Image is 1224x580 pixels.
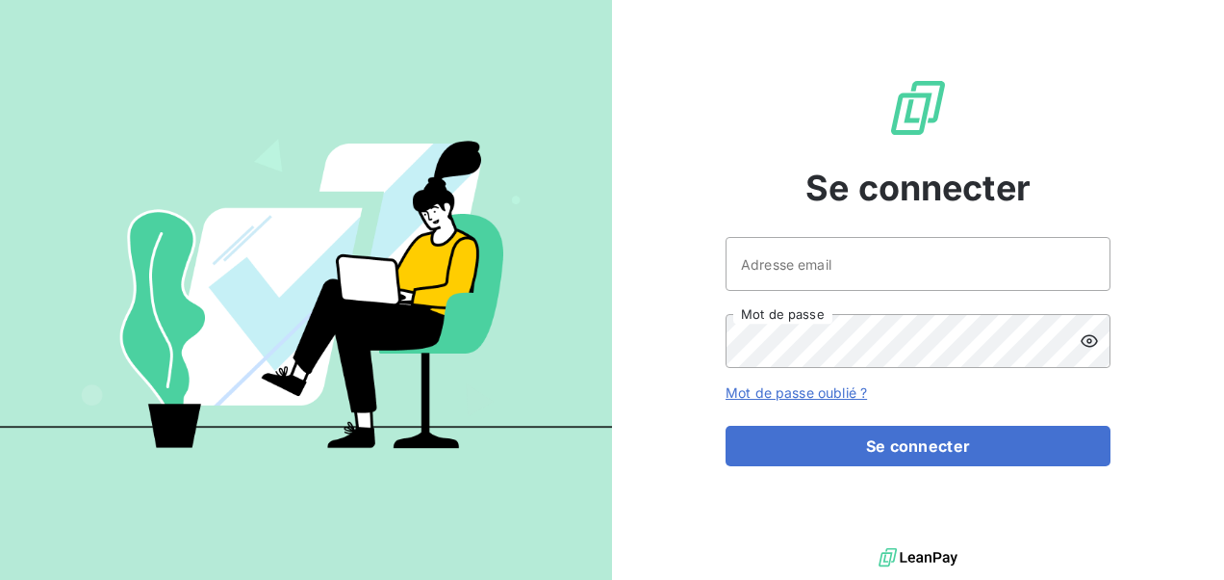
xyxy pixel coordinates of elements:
a: Mot de passe oublié ? [726,384,867,401]
span: Se connecter [805,162,1031,214]
img: Logo LeanPay [887,77,949,139]
input: placeholder [726,237,1110,291]
img: logo [879,543,957,572]
button: Se connecter [726,426,1110,466]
